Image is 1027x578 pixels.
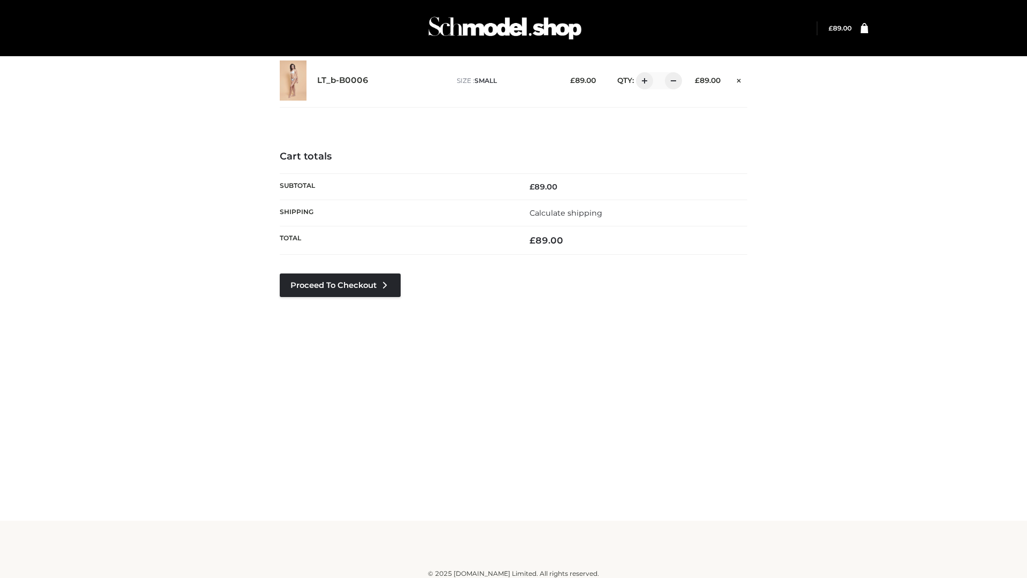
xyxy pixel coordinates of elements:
span: SMALL [474,77,497,85]
a: £89.00 [829,24,852,32]
a: Remove this item [731,72,747,86]
a: Proceed to Checkout [280,273,401,297]
bdi: 89.00 [570,76,596,85]
th: Subtotal [280,173,513,200]
img: Schmodel Admin 964 [425,7,585,49]
div: QTY: [607,72,678,89]
span: £ [570,76,575,85]
th: Shipping [280,200,513,226]
bdi: 89.00 [530,235,563,246]
a: Calculate shipping [530,208,602,218]
bdi: 89.00 [695,76,721,85]
a: LT_b-B0006 [317,75,369,86]
span: £ [530,182,534,192]
h4: Cart totals [280,151,747,163]
span: £ [695,76,700,85]
span: £ [829,24,833,32]
img: LT_b-B0006 - SMALL [280,60,306,101]
bdi: 89.00 [530,182,557,192]
th: Total [280,226,513,255]
span: £ [530,235,535,246]
p: size : [457,76,554,86]
bdi: 89.00 [829,24,852,32]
